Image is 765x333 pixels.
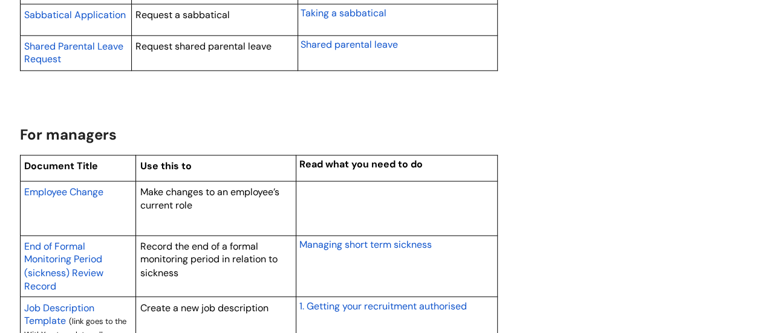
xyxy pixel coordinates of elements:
a: 1. Getting your recruitment authorised [299,298,466,312]
span: Create a new job description [140,301,269,314]
a: End of Formal Monitoring Period (sickness) Review Record [24,239,103,293]
span: 1. Getting your recruitment authorised [299,299,466,312]
span: Request shared parental leave [135,40,272,53]
span: Shared parental leave [301,38,398,51]
span: Taking a sabbatical [301,7,386,19]
a: Sabbatical Application [24,7,126,22]
a: Taking a sabbatical [301,5,386,20]
span: Use this to [140,160,192,172]
span: Sabbatical Application [24,8,126,21]
a: Employee Change [24,184,103,199]
a: Job Description Template [24,300,94,328]
span: Shared Parental Leave Request [24,40,123,66]
a: Managing short term sickness [299,237,431,251]
span: Read what you need to do [299,158,422,170]
a: Shared Parental Leave Request [24,39,123,66]
span: Request a sabbatical [135,8,230,21]
span: For managers [20,125,117,144]
span: End of Formal Monitoring Period (sickness) Review Record [24,240,103,292]
span: Document Title [24,160,98,172]
span: Managing short term sickness [299,238,431,251]
a: Shared parental leave [301,37,398,51]
span: Record the end of a formal monitoring period in relation to sickness [140,240,278,279]
span: Make changes to an employee’s current role [140,186,279,212]
span: Job Description Template [24,301,94,327]
span: Employee Change [24,186,103,198]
